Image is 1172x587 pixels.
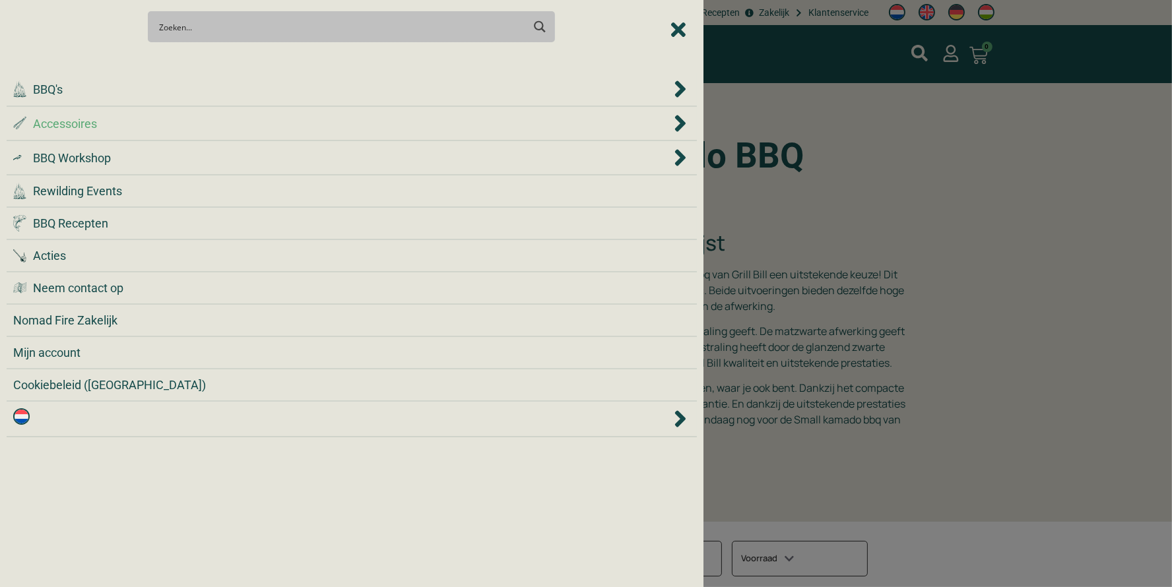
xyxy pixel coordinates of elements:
span: BBQ's [33,80,63,98]
span: Accessoires [33,115,97,133]
a: Neem contact op [13,279,690,297]
div: Accessoires [13,113,690,133]
span: Neem contact op [33,279,123,297]
a: BBQ Workshop [13,149,670,167]
a: Nomad Fire Zakelijk [13,311,690,329]
a: Acties [13,247,690,264]
a: BBQ Recepten [13,214,690,232]
a: Nederlands [13,408,670,429]
div: BBQ's [13,79,690,99]
a: Rewilding Events [13,182,690,200]
img: Nederlands [13,408,30,425]
span: Nomad Fire Zakelijk [13,311,117,329]
a: BBQ's [13,80,670,98]
button: Search magnifier button [528,15,551,38]
a: Mijn account [13,344,690,361]
form: Search form [162,15,525,38]
div: <img class="wpml-ls-flag" src="https://nomadfire.shop/wp-content/plugins/sitepress-multilingual-c... [13,408,690,429]
span: Mijn account [13,344,81,361]
span: Acties [33,247,66,264]
a: Cookiebeleid ([GEOGRAPHIC_DATA]) [13,376,690,394]
input: Search input [159,15,522,39]
span: Rewilding Events [33,182,122,200]
span: BBQ Recepten [33,214,108,232]
span: BBQ Workshop [33,149,111,167]
div: BBQ Workshop [13,148,690,168]
div: Cookiebeleid (EU) [13,376,690,394]
span: Cookiebeleid ([GEOGRAPHIC_DATA]) [13,376,206,394]
a: Accessoires [13,115,670,133]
